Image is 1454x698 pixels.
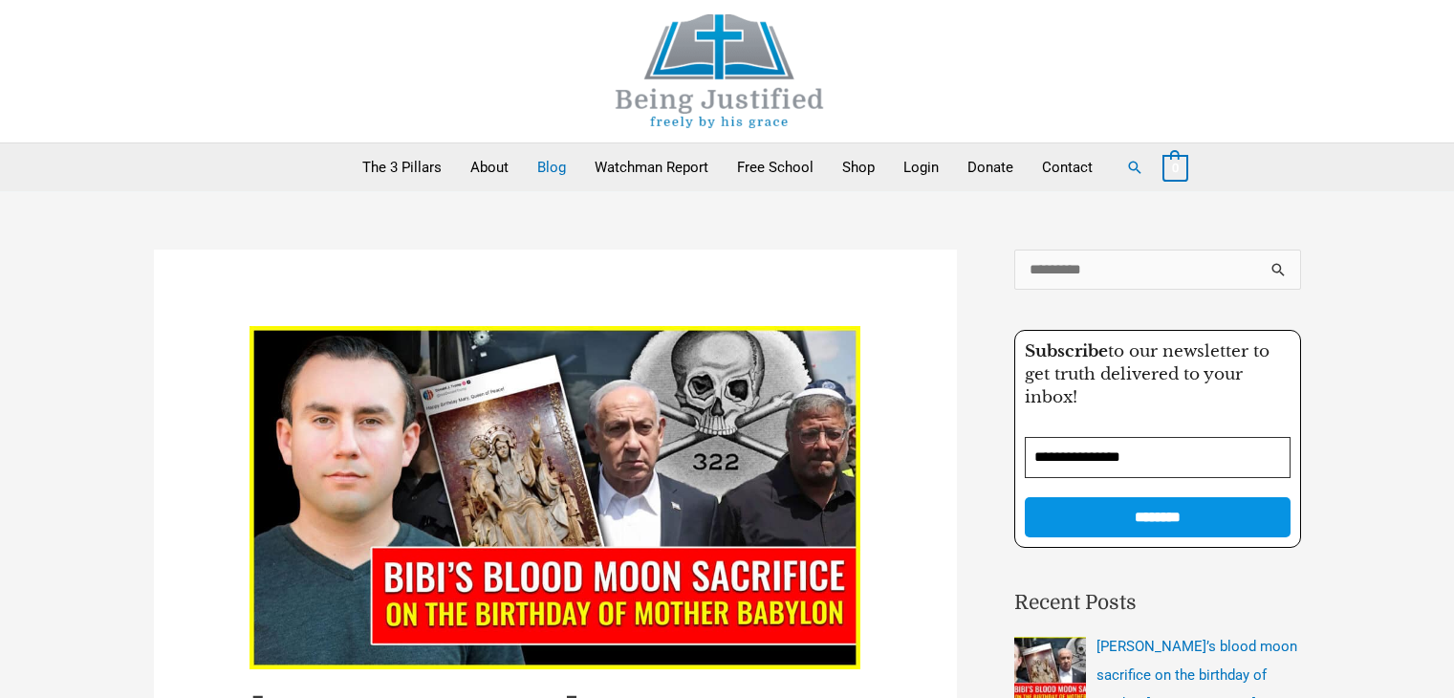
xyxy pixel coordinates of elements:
a: Read: Bibi’s blood moon sacrifice on the birthday of mother babylon [250,489,861,506]
a: Free School [723,143,828,191]
h2: Recent Posts [1014,588,1301,619]
img: Being Justified [576,14,863,128]
span: to our newsletter to get truth delivered to your inbox! [1025,341,1270,407]
span: 0 [1172,161,1179,175]
a: Search button [1126,159,1143,176]
input: Email Address * [1025,437,1291,478]
a: Login [889,143,953,191]
a: Blog [523,143,580,191]
a: Donate [953,143,1028,191]
a: Contact [1028,143,1107,191]
a: About [456,143,523,191]
a: Watchman Report [580,143,723,191]
a: Shop [828,143,889,191]
a: The 3 Pillars [348,143,456,191]
strong: Subscribe [1025,341,1108,361]
a: View Shopping Cart, empty [1162,159,1188,176]
nav: Primary Site Navigation [348,143,1107,191]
